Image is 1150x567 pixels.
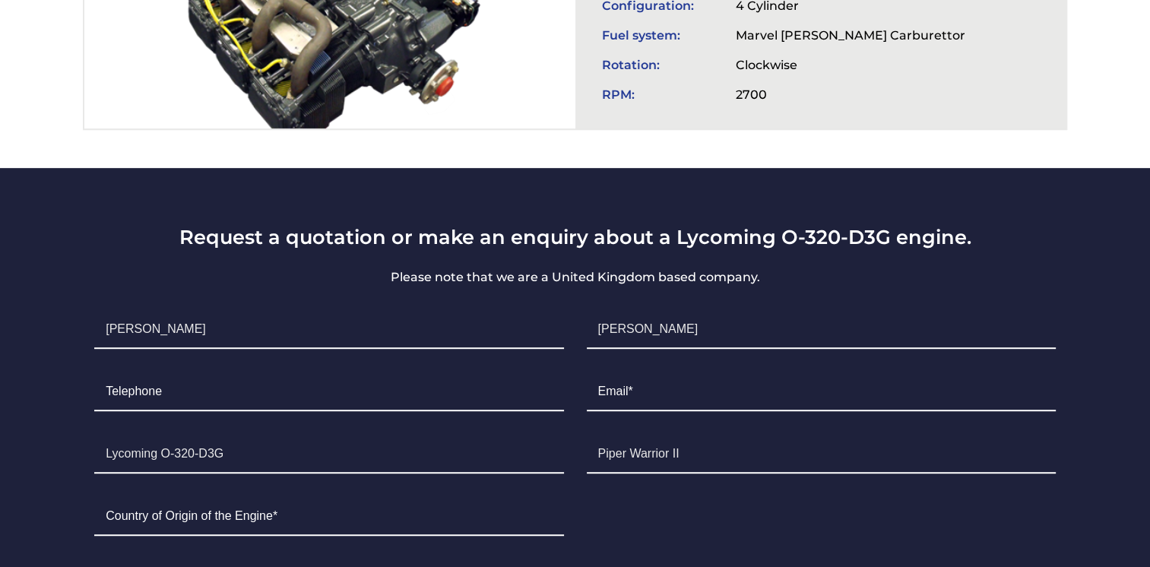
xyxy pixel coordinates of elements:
[728,21,973,50] td: Marvel [PERSON_NAME] Carburettor
[94,311,563,349] input: First Name*
[587,373,1056,411] input: Email*
[587,436,1056,474] input: Aircraft
[594,21,728,50] td: Fuel system:
[728,80,973,109] td: 2700
[594,80,728,109] td: RPM:
[83,268,1067,287] p: Please note that we are a United Kingdom based company.
[94,373,563,411] input: Telephone
[94,498,563,536] input: Country of Origin of the Engine*
[594,50,728,80] td: Rotation:
[587,311,1056,349] input: Surname*
[728,50,973,80] td: Clockwise
[83,225,1067,249] h3: Request a quotation or make an enquiry about a Lycoming O-320-D3G engine.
